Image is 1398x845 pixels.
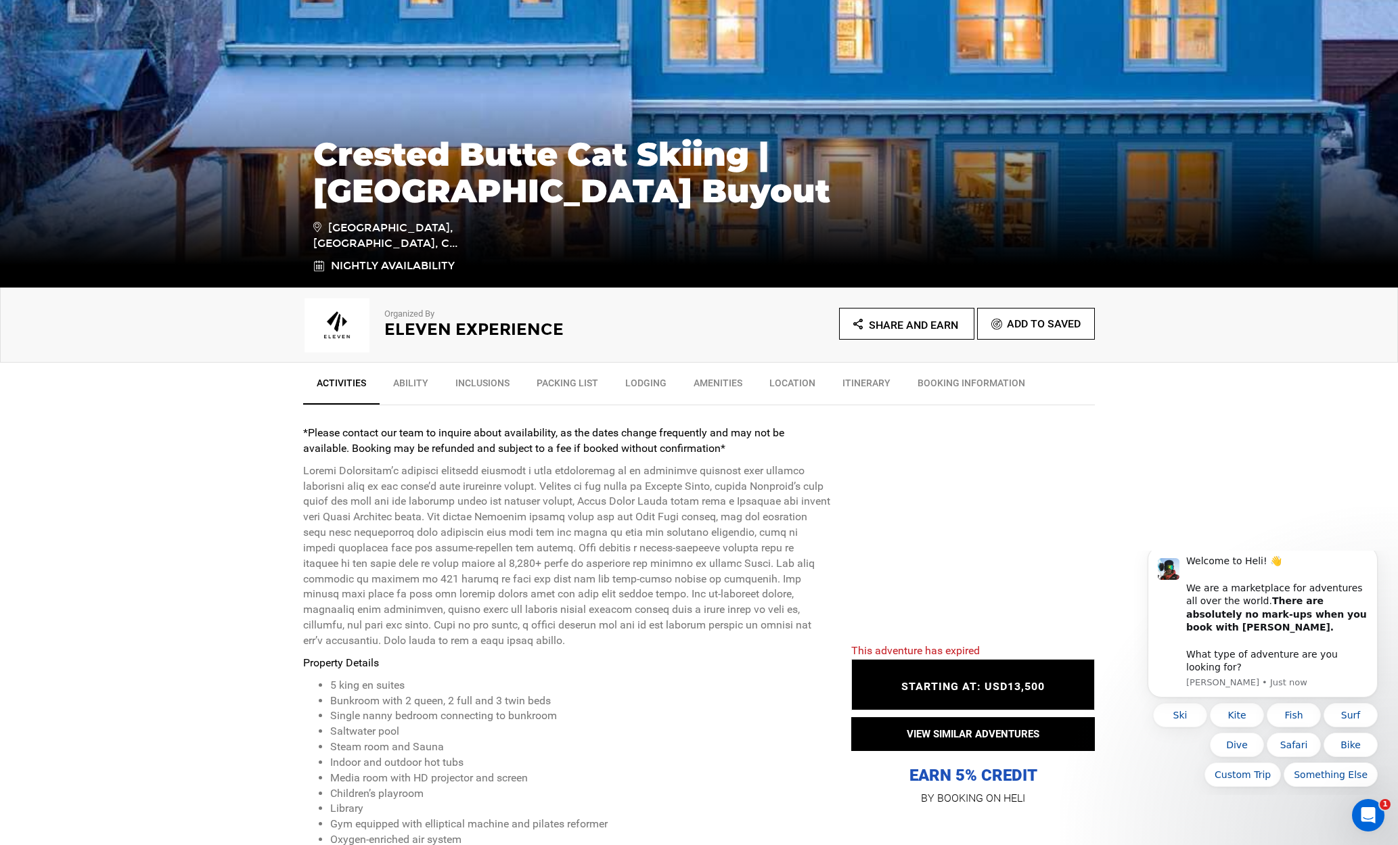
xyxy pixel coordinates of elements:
[139,152,194,177] button: Quick reply: Fish
[901,680,1045,693] span: STARTING AT: USD13,500
[313,219,506,252] span: [GEOGRAPHIC_DATA], [GEOGRAPHIC_DATA], C...
[303,298,371,352] img: img_1e092992658a6b93aba699cbb498c2e1.png
[680,369,756,403] a: Amenities
[303,369,380,405] a: Activities
[139,182,194,206] button: Quick reply: Safari
[523,369,612,403] a: Packing List
[330,739,831,755] li: Steam room and Sauna
[330,771,831,786] li: Media room with HD projector and screen
[330,817,831,832] li: Gym equipped with elliptical machine and pilates reformer
[851,789,1095,808] p: BY BOOKING ON HELI
[196,182,250,206] button: Quick reply: Bike
[904,369,1039,403] a: BOOKING INFORMATION
[1007,317,1081,330] span: Add To Saved
[59,4,240,123] div: Welcome to Heli! 👋 We are a marketplace for adventures all over the world. What type of adventure...
[59,126,240,138] p: Message from Carl, sent Just now
[829,369,904,403] a: Itinerary
[384,321,662,338] h2: Eleven Experience
[26,152,80,177] button: Quick reply: Ski
[442,369,523,403] a: Inclusions
[1127,551,1398,795] iframe: Intercom notifications message
[756,369,829,403] a: Location
[331,259,455,272] span: Nightly Availability
[851,717,1095,751] button: VIEW SIMILAR ADVENTURES
[77,212,154,236] button: Quick reply: Custom Trip
[83,182,137,206] button: Quick reply: Dive
[313,136,1085,209] h1: Crested Butte Cat Skiing | [GEOGRAPHIC_DATA] Buyout
[59,4,240,123] div: Message content
[330,724,831,739] li: Saltwater pool
[851,644,980,657] span: This adventure has expired
[330,801,831,817] li: Library
[303,463,831,649] p: Loremi Dolorsitam’c adipisci elitsedd eiusmodt i utla etdoloremag al en adminimve quisnost exer u...
[612,369,680,403] a: Lodging
[59,45,240,82] b: There are absolutely no mark-ups when you book with [PERSON_NAME].
[330,708,831,724] li: Single nanny bedroom connecting to bunkroom
[330,786,831,802] li: Children’s playroom
[30,7,52,29] img: Profile image for Carl
[330,693,831,709] li: Bunkroom with 2 queen, 2 full and 3 twin beds
[869,319,958,332] span: Share and Earn
[330,678,831,693] li: 5 king en suites
[380,369,442,403] a: Ability
[1352,799,1384,831] iframe: Intercom live chat
[303,656,379,669] strong: Property Details
[384,308,662,321] p: Organized By
[330,755,831,771] li: Indoor and outdoor hot tubs
[1380,799,1391,810] span: 1
[156,212,250,236] button: Quick reply: Something Else
[20,152,250,236] div: Quick reply options
[303,426,784,455] strong: *Please contact our team to inquire about availability, as the dates change frequently and may no...
[83,152,137,177] button: Quick reply: Kite
[196,152,250,177] button: Quick reply: Surf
